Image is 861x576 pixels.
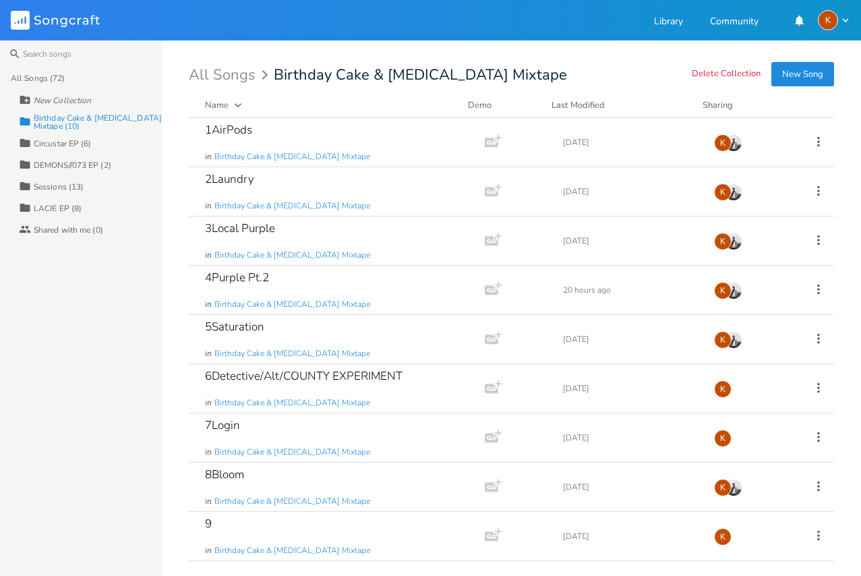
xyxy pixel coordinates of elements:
div: 8Bloom [205,469,244,480]
span: in [205,200,212,212]
div: [DATE] [563,532,698,540]
span: in [205,447,212,458]
div: [DATE] [563,384,698,393]
span: Birthday Cake & [MEDICAL_DATA] Mixtape [274,67,567,82]
span: in [205,250,212,261]
span: Birthday Cake & [MEDICAL_DATA] Mixtape [214,151,370,163]
div: Kat [714,331,732,349]
span: Birthday Cake & [MEDICAL_DATA] Mixtape [214,545,370,556]
span: Birthday Cake & [MEDICAL_DATA] Mixtape [214,250,370,261]
span: in [205,299,212,310]
div: DEMONS//073 EP (2) [34,161,111,169]
div: 5Saturation [205,321,264,333]
div: Kat [714,183,732,201]
div: All Songs [189,69,272,82]
div: Demo [468,98,535,112]
div: 1AirPods [205,124,252,136]
div: 6Detective/Alt/COUNTY EXPERIMENT [205,370,403,382]
button: Last Modified [552,98,686,112]
div: Kat [714,233,732,250]
div: [DATE] [563,483,698,491]
div: 20 hours ago [563,286,698,294]
div: [DATE] [563,237,698,245]
a: Library [654,17,683,28]
span: in [205,151,212,163]
span: in [205,496,212,507]
img: Costa Tzoytzoyrakos [725,331,742,349]
div: Kat [714,528,732,546]
div: [DATE] [563,335,698,343]
span: Birthday Cake & [MEDICAL_DATA] Mixtape [214,447,370,458]
div: Shared with me (0) [34,226,103,234]
span: Birthday Cake & [MEDICAL_DATA] Mixtape [214,299,370,310]
span: Birthday Cake & [MEDICAL_DATA] Mixtape [214,496,370,507]
div: [DATE] [563,138,698,146]
div: Last Modified [552,99,605,111]
button: New Song [771,62,834,86]
div: Sessions (13) [34,183,84,191]
div: Kat [714,134,732,152]
div: LACIE EP (8) [34,204,82,212]
img: Costa Tzoytzoyrakos [725,233,742,250]
div: Sharing [703,98,783,112]
div: New Collection [34,96,91,105]
button: Delete Collection [692,69,761,80]
a: Community [710,17,759,28]
div: 9 [205,518,212,529]
div: [DATE] [563,188,698,196]
div: Name [205,99,229,111]
span: Birthday Cake & [MEDICAL_DATA] Mixtape [214,200,370,212]
img: Costa Tzoytzoyrakos [725,479,742,496]
div: Kat [714,430,732,447]
span: in [205,348,212,359]
span: in [205,397,212,409]
div: 3Local Purple [205,223,275,234]
div: [DATE] [563,434,698,442]
span: Birthday Cake & [MEDICAL_DATA] Mixtape [214,348,370,359]
span: Birthday Cake & [MEDICAL_DATA] Mixtape [214,397,370,409]
button: K [818,10,850,30]
div: Kat [818,10,838,30]
img: Costa Tzoytzoyrakos [725,134,742,152]
div: Kat [714,479,732,496]
div: 2Laundry [205,173,254,185]
div: 4Purple Pt.2 [205,272,269,283]
img: Costa Tzoytzoyrakos [725,282,742,299]
div: Kat [714,282,732,299]
div: Birthday Cake & [MEDICAL_DATA] Mixtape (10) [34,114,162,130]
div: 7Login [205,420,240,431]
span: in [205,545,212,556]
img: Costa Tzoytzoyrakos [725,183,742,201]
div: All Songs (72) [11,74,65,82]
div: Kat [714,380,732,398]
div: Circustar EP (6) [34,140,92,148]
button: Name [205,98,452,112]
